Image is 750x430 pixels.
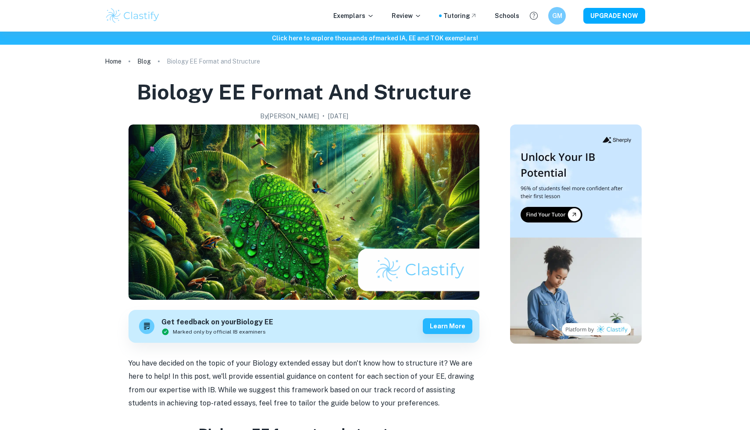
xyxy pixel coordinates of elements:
[129,124,479,300] img: Biology EE Format and Structure cover image
[105,55,121,68] a: Home
[129,357,479,423] p: You have decided on the topic of your Biology extended essay but don't know how to structure it? ...
[510,124,642,344] img: Thumbnail
[137,78,471,106] h1: Biology EE Format and Structure
[333,11,374,21] p: Exemplars
[583,8,645,24] button: UPGRADE NOW
[328,111,348,121] h2: [DATE]
[260,111,319,121] h2: By [PERSON_NAME]
[526,8,541,23] button: Help and Feedback
[2,33,748,43] h6: Click here to explore thousands of marked IA, EE and TOK exemplars !
[167,57,260,66] p: Biology EE Format and Structure
[443,11,477,21] a: Tutoring
[137,55,151,68] a: Blog
[548,7,566,25] button: GM
[495,11,519,21] a: Schools
[423,318,472,334] button: Learn more
[552,11,562,21] h6: GM
[105,7,161,25] img: Clastify logo
[129,310,479,343] a: Get feedback on yourBiology EEMarked only by official IB examinersLearn more
[173,328,266,336] span: Marked only by official IB examiners
[392,11,421,21] p: Review
[322,111,325,121] p: •
[161,317,273,328] h6: Get feedback on your Biology EE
